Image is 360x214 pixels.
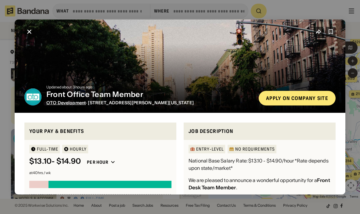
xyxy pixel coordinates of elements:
[196,147,224,151] div: Entry-Level
[189,127,331,135] div: Job Description
[189,157,331,172] div: National Base Salary Rate: $13.10 - $14.90/hour *Rate depends upon state/market*
[29,157,81,166] div: $ 13.10 - $14.90
[70,147,87,151] div: HOURLY
[24,88,41,105] img: OTO Development logo
[29,127,171,135] div: Your pay & benefits
[37,147,58,151] div: Full-time
[46,100,86,105] span: OTO Development
[235,147,275,151] div: No Requirements
[189,177,330,191] div: Front Desk Team Member
[46,85,254,89] div: Updated about 3 hours ago
[29,171,171,175] div: at 40 hrs / wk
[266,96,328,101] div: Apply on company site
[46,90,254,99] div: Front Office Team Member
[189,177,331,191] div: We are pleased to announce a wonderful opportunity for a .
[87,159,108,165] div: Per hour
[46,100,254,105] div: · [STREET_ADDRESS][PERSON_NAME][US_STATE]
